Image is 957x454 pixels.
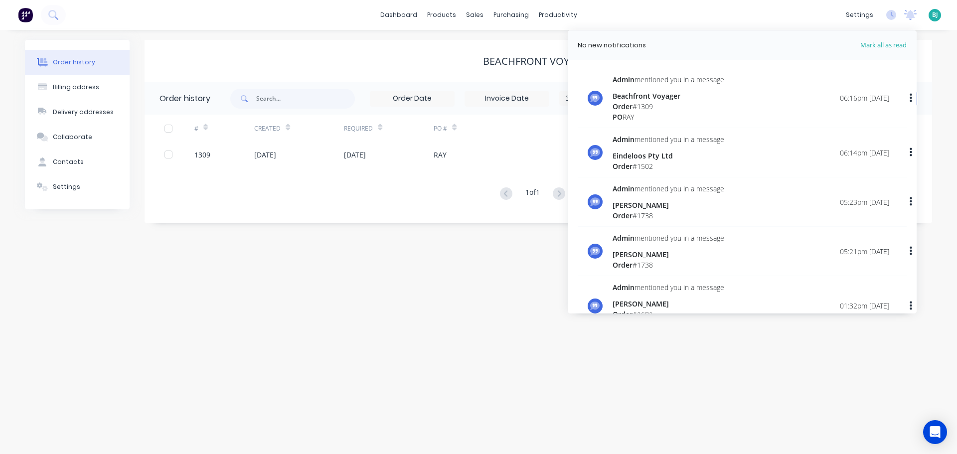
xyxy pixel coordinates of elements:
[194,124,198,133] div: #
[461,7,488,22] div: sales
[53,58,95,67] div: Order history
[434,115,568,142] div: PO #
[613,102,633,111] span: Order
[25,125,130,150] button: Collaborate
[254,115,344,142] div: Created
[613,112,724,122] div: RAY
[525,187,540,201] div: 1 of 1
[194,150,210,160] div: 1309
[840,246,889,257] div: 05:21pm [DATE]
[613,151,724,161] div: Eindeloos Pty Ltd
[923,420,947,444] div: Open Intercom Messenger
[613,299,724,309] div: [PERSON_NAME]
[613,210,724,221] div: # 1738
[613,211,633,220] span: Order
[613,135,635,144] span: Admin
[613,74,724,85] div: mentioned you in a message
[613,183,724,194] div: mentioned you in a message
[194,115,254,142] div: #
[254,150,276,160] div: [DATE]
[25,150,130,174] button: Contacts
[25,50,130,75] button: Order history
[613,134,724,145] div: mentioned you in a message
[840,93,889,103] div: 06:16pm [DATE]
[613,249,724,260] div: [PERSON_NAME]
[613,75,635,84] span: Admin
[344,124,373,133] div: Required
[25,100,130,125] button: Delivery addresses
[613,161,633,171] span: Order
[578,40,646,50] div: No new notifications
[254,124,281,133] div: Created
[824,40,907,50] span: Mark all as read
[375,7,422,22] a: dashboard
[256,89,355,109] input: Search...
[53,182,80,191] div: Settings
[25,174,130,199] button: Settings
[465,91,549,106] input: Invoice Date
[613,112,623,122] span: PO
[613,233,724,243] div: mentioned you in a message
[613,283,635,292] span: Admin
[53,83,99,92] div: Billing address
[434,150,447,160] div: RAY
[932,10,938,19] span: BJ
[159,93,210,105] div: Order history
[53,157,84,166] div: Contacts
[613,309,633,319] span: Order
[18,7,33,22] img: Factory
[422,7,461,22] div: products
[613,260,724,270] div: # 1738
[534,7,582,22] div: productivity
[840,197,889,207] div: 05:23pm [DATE]
[613,282,724,293] div: mentioned you in a message
[613,200,724,210] div: [PERSON_NAME]
[434,124,447,133] div: PO #
[613,260,633,270] span: Order
[344,115,434,142] div: Required
[613,91,724,101] div: Beachfront Voyager
[613,233,635,243] span: Admin
[53,108,114,117] div: Delivery addresses
[841,7,878,22] div: settings
[370,91,454,106] input: Order Date
[488,7,534,22] div: purchasing
[344,150,366,160] div: [DATE]
[840,148,889,158] div: 06:14pm [DATE]
[613,161,724,171] div: # 1502
[613,184,635,193] span: Admin
[25,75,130,100] button: Billing address
[483,55,594,67] div: Beachfront Voyager
[613,309,724,319] div: # 1681
[560,93,643,104] div: 34 Statuses
[840,301,889,311] div: 01:32pm [DATE]
[53,133,92,142] div: Collaborate
[613,101,724,112] div: # 1309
